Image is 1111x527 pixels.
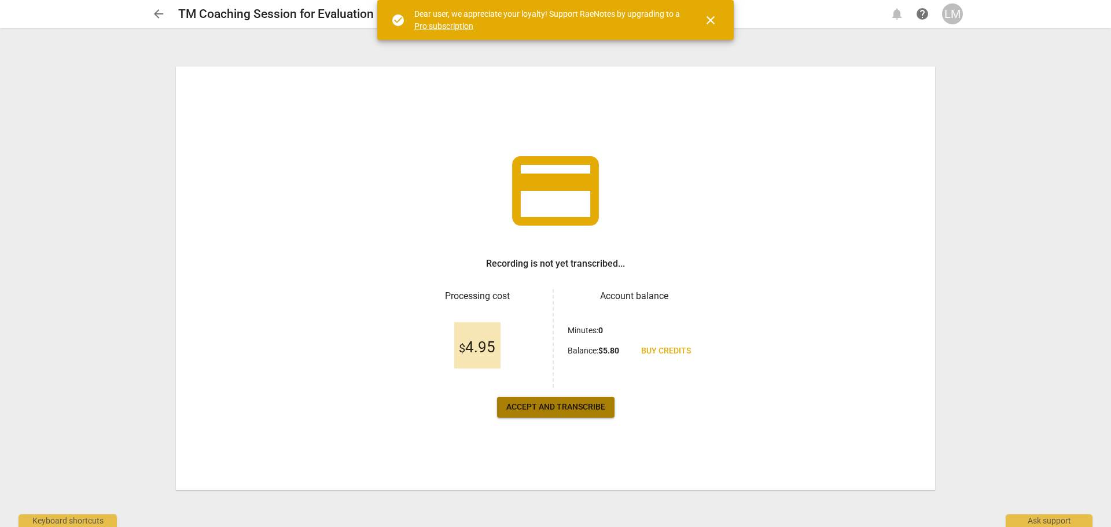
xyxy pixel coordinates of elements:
[568,325,603,337] p: Minutes :
[697,6,724,34] button: Close
[411,289,543,303] h3: Processing cost
[942,3,963,24] button: LM
[152,7,165,21] span: arrow_back
[497,397,615,418] button: Accept and transcribe
[912,3,933,24] a: Help
[503,139,608,243] span: credit_card
[915,7,929,21] span: help
[414,21,473,31] a: Pro subscription
[598,346,619,355] b: $ 5.80
[459,339,495,356] span: 4.95
[568,345,619,357] p: Balance :
[632,341,700,362] a: Buy credits
[506,401,605,413] span: Accept and transcribe
[19,514,117,527] div: Keyboard shortcuts
[598,326,603,335] b: 0
[1006,514,1092,527] div: Ask support
[414,8,683,32] div: Dear user, we appreciate your loyalty! Support RaeNotes by upgrading to a
[486,257,625,271] h3: Recording is not yet transcribed...
[641,345,691,357] span: Buy credits
[391,13,405,27] span: check_circle
[568,289,700,303] h3: Account balance
[178,7,374,21] h2: TM Coaching Session for Evaluation
[459,341,465,355] span: $
[704,13,718,27] span: close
